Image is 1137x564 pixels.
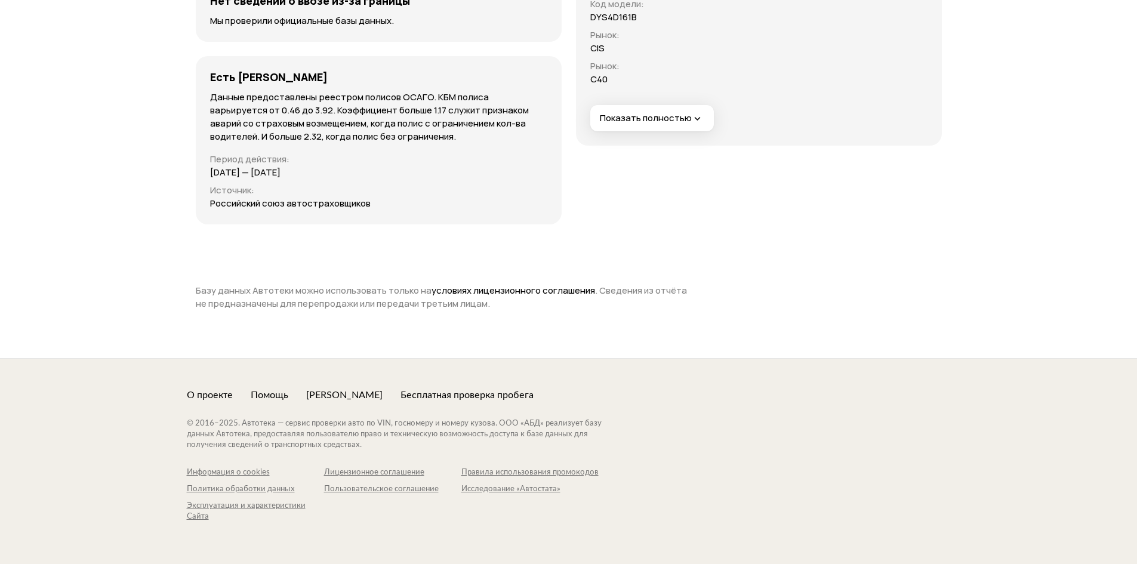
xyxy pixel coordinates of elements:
[590,29,687,42] p: Рынок :
[600,112,704,125] span: Показать полностью
[461,484,599,495] a: Исследование «Автостата»
[187,418,625,451] div: © 2016– 2025 . Автотека — сервис проверки авто по VIN, госномеру и номеру кузова. ООО «АБД» реали...
[187,501,324,522] a: Эксплуатация и характеристики Сайта
[590,42,605,55] p: CIS
[210,166,281,179] p: [DATE] — [DATE]
[590,73,608,86] p: C40
[306,389,383,402] a: [PERSON_NAME]
[590,11,637,24] p: DYS4D161B
[590,60,687,73] p: Рынок :
[187,467,324,478] a: Информация о cookies
[251,389,288,402] a: Помощь
[210,70,328,84] h4: Есть [PERSON_NAME]
[210,91,547,143] p: Данные предоставлены реестром полисов ОСАГО. КБМ полиса варьируется от 0.46 до 3.92. Коэффициент ...
[400,389,534,402] a: Бесплатная проверка пробега
[324,484,461,495] a: Пользовательское соглашение
[590,105,714,131] button: Показать полностью
[187,389,233,402] a: О проекте
[461,467,599,478] a: Правила использования промокодов
[210,14,547,27] p: Мы проверили официальные базы данных.
[187,484,324,495] a: Политика обработки данных
[210,153,547,166] p: Период действия :
[432,284,595,297] a: условиях лицензионного соглашения
[324,467,461,478] a: Лицензионное соглашение
[210,184,547,197] p: Источник :
[210,197,371,210] p: Российский союз автостраховщиков
[196,284,697,310] p: Базу данных Автотеки можно использовать только на . Сведения из отчёта не предназначены для переп...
